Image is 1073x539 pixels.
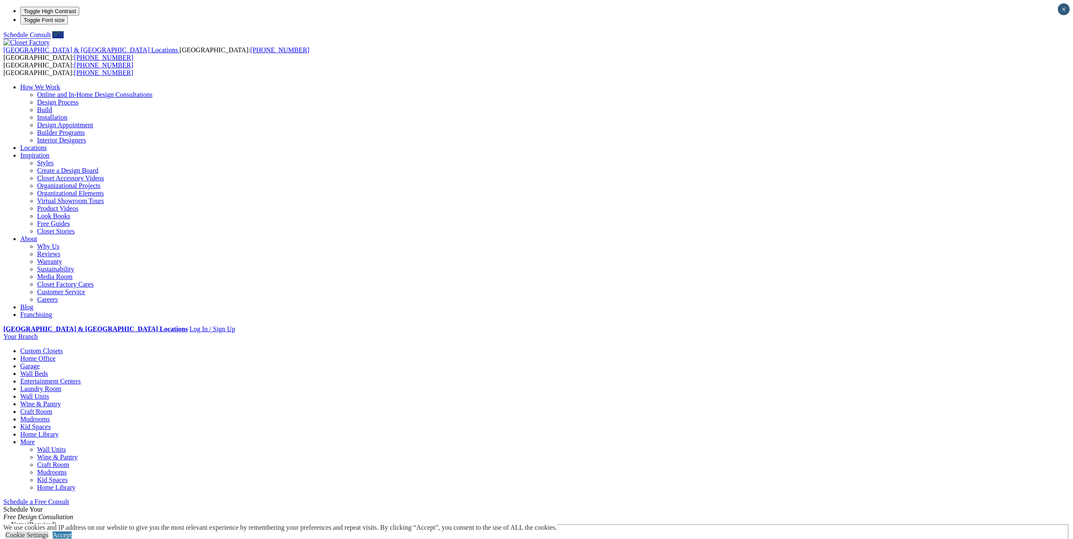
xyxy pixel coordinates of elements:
a: Careers [37,296,58,303]
button: Toggle Font size [20,16,68,24]
a: Media Room [37,273,73,280]
span: [GEOGRAPHIC_DATA] & [GEOGRAPHIC_DATA] Locations [3,46,178,54]
a: Wine & Pantry [37,453,78,461]
a: Design Appointment [37,121,93,129]
a: [PHONE_NUMBER] [74,62,133,69]
a: Closet Accessory Videos [37,174,104,182]
a: Sustainability [37,265,74,273]
a: Why Us [37,243,59,250]
a: [PHONE_NUMBER] [74,54,133,61]
a: How We Work [20,83,60,91]
button: Close [1058,3,1070,15]
a: Builder Programs [37,129,85,136]
span: [GEOGRAPHIC_DATA]: [GEOGRAPHIC_DATA]: [3,62,133,76]
a: Home Library [20,431,59,438]
a: Cookie Settings [5,531,48,539]
a: Wall Units [20,393,49,400]
a: Virtual Showroom Tours [37,197,104,204]
a: [GEOGRAPHIC_DATA] & [GEOGRAPHIC_DATA] Locations [3,325,188,333]
legend: Name [10,521,57,528]
a: Wall Beds [20,370,48,377]
em: Free Design Consultation [3,513,73,520]
a: Schedule Consult [3,31,51,38]
a: [GEOGRAPHIC_DATA] & [GEOGRAPHIC_DATA] Locations [3,46,180,54]
a: Entertainment Centers [20,378,81,385]
a: Franchising [20,311,52,318]
span: Toggle Font size [24,17,65,23]
a: Call [52,31,64,38]
span: [GEOGRAPHIC_DATA]: [GEOGRAPHIC_DATA]: [3,46,309,61]
a: Inspiration [20,152,49,159]
a: Blog [20,303,33,311]
a: Accept [53,531,72,539]
a: Free Guides [37,220,70,227]
a: Wine & Pantry [20,400,61,408]
a: Custom Closets [20,347,63,354]
a: Organizational Elements [37,190,104,197]
span: (Required) [27,521,56,528]
a: Create a Design Board [37,167,98,174]
a: Reviews [37,250,60,257]
div: We use cookies and IP address on our website to give you the most relevant experience by remember... [3,524,557,531]
a: Locations [20,144,47,151]
a: Mudrooms [20,416,50,423]
a: Customer Service [37,288,85,295]
a: Interior Designers [37,137,86,144]
a: Design Process [37,99,78,106]
a: Mudrooms [37,469,67,476]
a: [PHONE_NUMBER] [250,46,309,54]
a: Your Branch [3,333,38,340]
a: Installation [37,114,67,121]
span: Toggle High Contrast [24,8,76,14]
a: More menu text will display only on big screen [20,438,35,445]
a: [PHONE_NUMBER] [74,69,133,76]
a: Warranty [37,258,62,265]
a: Wall Units [37,446,66,453]
a: Kid Spaces [20,423,51,430]
a: About [20,235,37,242]
a: Craft Room [20,408,52,415]
a: Closet Factory Cares [37,281,94,288]
a: Online and In-Home Design Consultations [37,91,153,98]
a: Organizational Projects [37,182,100,189]
a: Look Books [37,212,70,220]
a: Schedule a Free Consult (opens a dropdown menu) [3,498,69,505]
a: Build [37,106,52,113]
a: Home Library [37,484,75,491]
a: Garage [20,362,40,370]
a: Product Videos [37,205,78,212]
a: Craft Room [37,461,69,468]
a: Laundry Room [20,385,61,392]
img: Closet Factory [3,39,50,46]
span: Schedule Your [3,506,73,520]
a: Log In / Sign Up [189,325,235,333]
a: Styles [37,159,54,166]
a: Closet Stories [37,228,75,235]
a: Kid Spaces [37,476,67,483]
button: Toggle High Contrast [20,7,79,16]
a: Home Office [20,355,56,362]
